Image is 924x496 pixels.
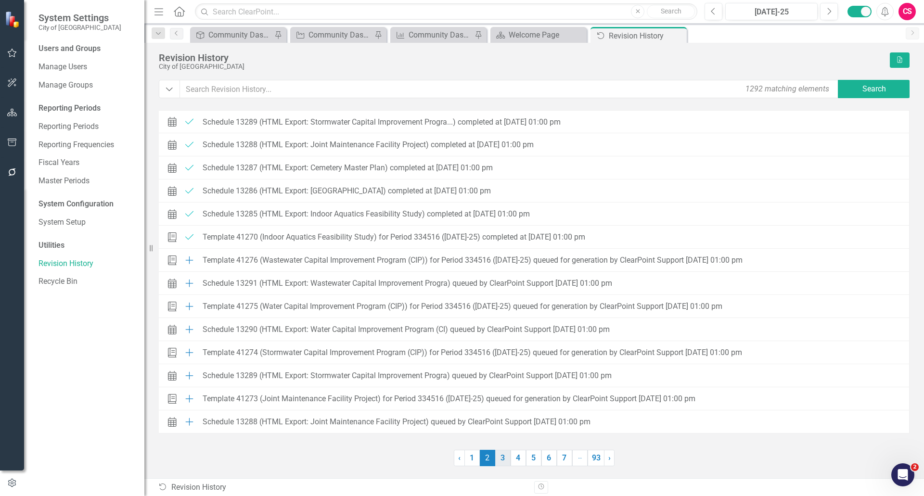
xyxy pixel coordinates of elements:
[541,450,557,466] a: 6
[203,164,493,172] div: Schedule 13287 (HTML Export: Cemetery Master Plan) completed at [DATE] 01:00 pm
[159,63,885,70] div: City of [GEOGRAPHIC_DATA]
[526,450,541,466] a: 5
[203,233,585,242] div: Template 41270 (Indoor Aquatics Feasibility Study) for Period 334516 ([DATE]-25) completed at [DA...
[192,29,272,41] a: Community Dashboard
[203,187,491,195] div: Schedule 13286 (HTML Export: [GEOGRAPHIC_DATA]) completed at [DATE] 01:00 pm
[38,12,121,24] span: System Settings
[898,3,916,20] button: CS
[38,276,135,287] a: Recycle Bin
[203,140,534,149] div: Schedule 13288 (HTML Export: Joint Maintenance Facility Project) completed at [DATE] 01:00 pm
[159,52,885,63] div: Revision History
[557,450,572,466] a: 7
[458,453,461,462] span: ‹
[509,29,584,41] div: Welcome Page
[38,157,135,168] a: Fiscal Years
[203,394,695,403] div: Template 41273 (Joint Maintenance Facility Project) for Period 334516 ([DATE]-25) queued for gene...
[393,29,472,41] a: Community Dashboard Measures
[203,256,743,265] div: Template 41276 (Wastewater Capital Improvement Program (CIP)) for Period 334516 ([DATE]-25) queue...
[38,140,135,151] a: Reporting Frequencies
[308,29,372,41] div: Community Dashboard Initiatives
[409,29,472,41] div: Community Dashboard Measures
[38,62,135,73] a: Manage Users
[38,80,135,91] a: Manage Groups
[203,348,742,357] div: Template 41274 (Stormwater Capital Improvement Program (CIP)) for Period 334516 ([DATE]-25) queue...
[464,450,480,466] a: 1
[609,30,684,42] div: Revision History
[911,463,919,471] span: 2
[480,450,495,466] span: 2
[729,6,814,18] div: [DATE]-25
[158,482,527,493] div: Revision History
[588,450,604,466] a: 93
[647,5,695,18] button: Search
[838,80,910,98] button: Search
[195,3,697,20] input: Search ClearPoint...
[38,103,135,114] div: Reporting Periods
[38,176,135,187] a: Master Periods
[743,81,832,97] div: 1292 matching elements
[38,121,135,132] a: Reporting Periods
[725,3,818,20] button: [DATE]-25
[5,11,22,27] img: ClearPoint Strategy
[203,325,610,334] div: Schedule 13290 (HTML Export: Water Capital Improvement Program (CI) queued by ClearPoint Support ...
[493,29,584,41] a: Welcome Page
[608,453,611,462] span: ›
[38,199,135,210] div: System Configuration
[38,240,135,251] div: Utilities
[203,118,561,127] div: Schedule 13289 (HTML Export: Stormwater Capital Improvement Progra...) completed at [DATE] 01:00 pm
[203,371,612,380] div: Schedule 13289 (HTML Export: Stormwater Capital Improvement Progra) queued by ClearPoint Support ...
[661,7,681,15] span: Search
[511,450,526,466] a: 4
[203,302,722,311] div: Template 41275 (Water Capital Improvement Program (CIP)) for Period 334516 ([DATE]-25) queued for...
[495,450,511,466] a: 3
[180,80,839,98] input: Search Revision History...
[208,29,272,41] div: Community Dashboard
[203,279,612,288] div: Schedule 13291 (HTML Export: Wastewater Capital Improvement Progra) queued by ClearPoint Support ...
[38,24,121,31] small: City of [GEOGRAPHIC_DATA]
[203,418,590,426] div: Schedule 13288 (HTML Export: Joint Maintenance Facility Project) queued by ClearPoint Support [DA...
[891,463,914,486] iframe: Intercom live chat
[38,217,135,228] a: System Setup
[203,210,530,218] div: Schedule 13285 (HTML Export: Indoor Aquatics Feasibility Study) completed at [DATE] 01:00 pm
[38,43,135,54] div: Users and Groups
[293,29,372,41] a: Community Dashboard Initiatives
[38,258,135,269] a: Revision History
